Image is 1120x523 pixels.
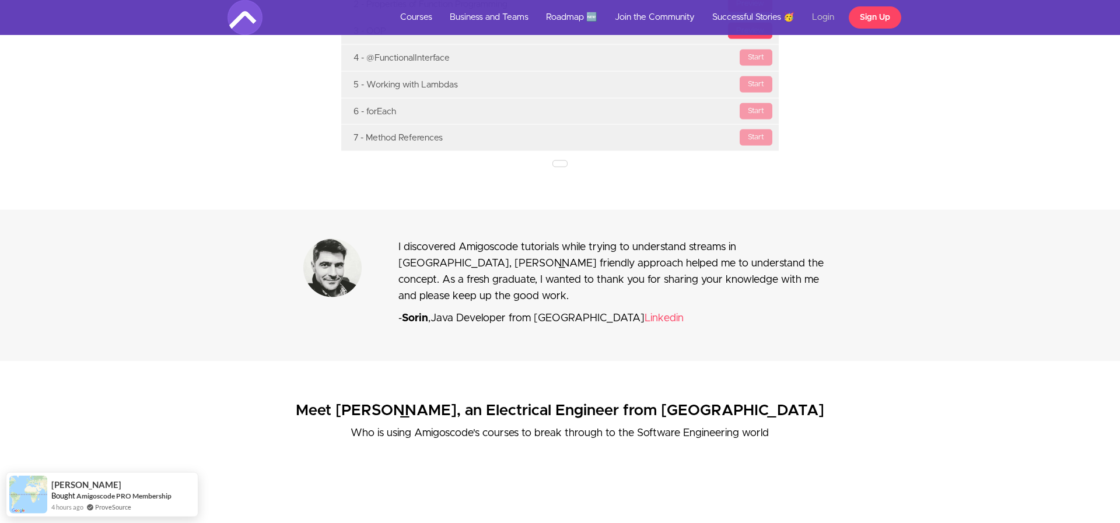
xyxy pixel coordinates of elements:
a: Start5 - Working with Lambdas [341,72,779,98]
div: Start [740,50,772,66]
div: Start [740,76,772,93]
a: Start4 - @FunctionalInterface [341,45,779,71]
span: Bought [51,491,75,500]
span: Java Developer from [GEOGRAPHIC_DATA] [430,313,684,324]
img: provesource social proof notification image [9,476,47,514]
div: Start [740,129,772,146]
img: nG9Ao5CiTqeWX0vKYjjP_Profile+photo+of+Sai+Rachoor%281%29.png [303,239,362,297]
strong: Sorin [402,313,428,324]
span: I discovered Amigoscode tutorials while trying to understand streams in [GEOGRAPHIC_DATA], [PERSO... [398,242,824,301]
span: - , [398,313,430,324]
a: Amigoscode PRO Membership [76,492,171,500]
a: ProveSource [95,502,131,512]
h2: Meet [PERSON_NAME], an Electrical Engineer from [GEOGRAPHIC_DATA] [190,402,930,419]
a: Sign Up [849,6,901,29]
a: Linkedin [645,313,684,324]
p: Who is using Amigoscode's courses to break through to the Software Engineering world [190,425,930,441]
span: [PERSON_NAME] [51,480,121,490]
a: Start6 - forEach [341,99,779,125]
div: Start [740,103,772,120]
a: Start7 - Method References [341,125,779,151]
span: 4 hours ago [51,502,83,512]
